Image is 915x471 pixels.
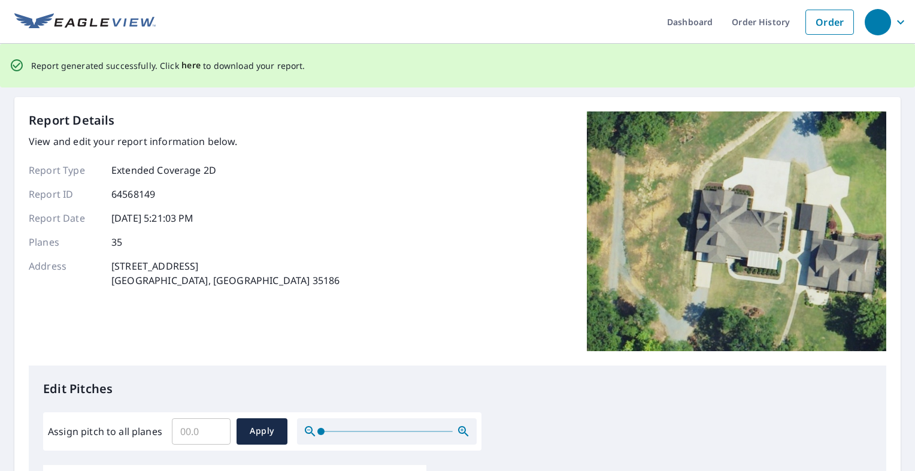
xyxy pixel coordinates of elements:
img: Top image [587,111,886,351]
p: 35 [111,235,122,249]
p: Report generated successfully. Click to download your report. [31,58,305,73]
p: [STREET_ADDRESS] [GEOGRAPHIC_DATA], [GEOGRAPHIC_DATA] 35186 [111,259,340,288]
button: Apply [237,418,287,445]
img: EV Logo [14,13,156,31]
input: 00.0 [172,415,231,448]
p: View and edit your report information below. [29,134,340,149]
p: Edit Pitches [43,380,872,398]
button: here [181,58,201,73]
p: Address [29,259,101,288]
a: Order [805,10,854,35]
p: [DATE] 5:21:03 PM [111,211,194,225]
label: Assign pitch to all planes [48,424,162,439]
p: Extended Coverage 2D [111,163,216,177]
p: Report ID [29,187,101,201]
p: Report Date [29,211,101,225]
p: 64568149 [111,187,155,201]
p: Report Type [29,163,101,177]
p: Report Details [29,111,115,129]
p: Planes [29,235,101,249]
span: Apply [246,424,278,439]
